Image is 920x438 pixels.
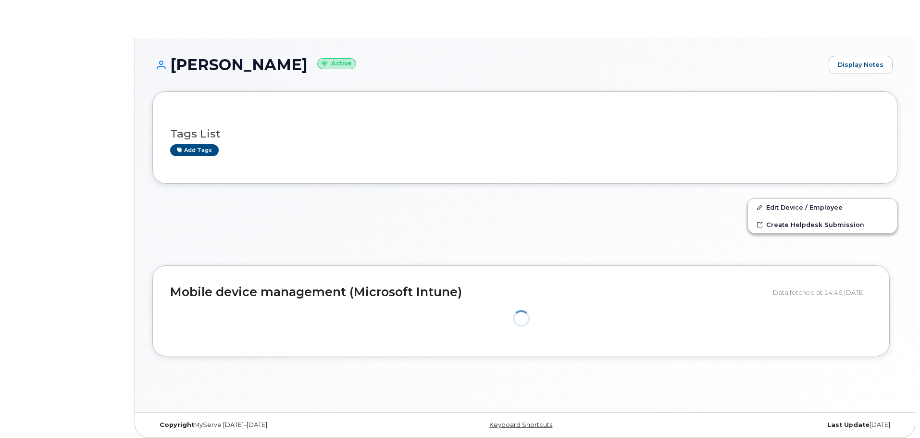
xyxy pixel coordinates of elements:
[773,283,872,301] div: Data fetched at 14:46 [DATE]
[152,421,401,429] div: MyServe [DATE]–[DATE]
[649,421,897,429] div: [DATE]
[748,216,897,233] a: Create Helpdesk Submission
[829,56,893,74] a: Display Notes
[317,58,356,69] small: Active
[170,286,766,299] h2: Mobile device management (Microsoft Intune)
[170,144,219,156] a: Add tags
[170,128,880,140] h3: Tags List
[827,421,870,428] strong: Last Update
[748,199,897,216] a: Edit Device / Employee
[152,56,824,73] h1: [PERSON_NAME]
[489,421,552,428] a: Keyboard Shortcuts
[160,421,194,428] strong: Copyright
